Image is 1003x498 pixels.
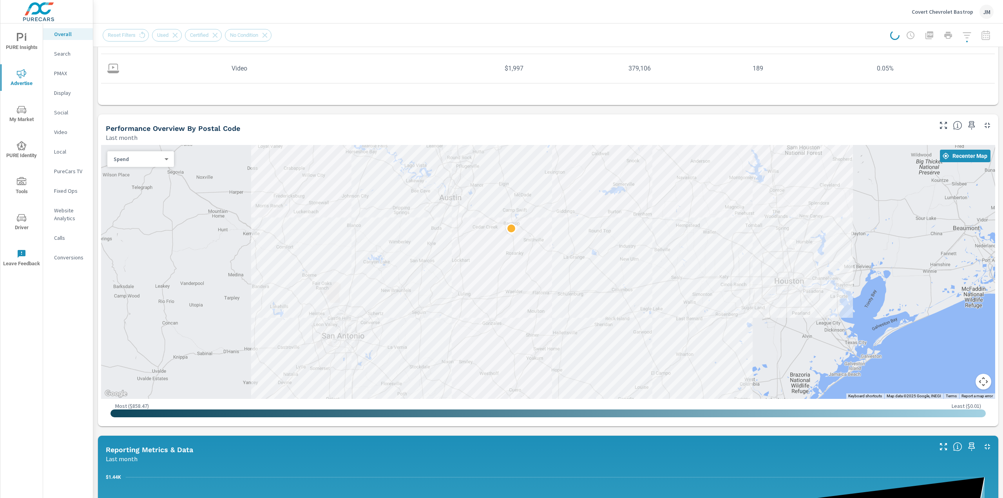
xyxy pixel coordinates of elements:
div: Conversions [43,252,93,263]
h5: Reporting Metrics & Data [106,445,193,454]
p: PMAX [54,69,87,77]
p: Spend [114,156,161,163]
div: nav menu [0,24,43,276]
p: Fixed Ops [54,187,87,195]
td: $1,997 [498,58,623,78]
span: Map data ©2025 Google, INEGI [887,394,941,398]
button: Keyboard shortcuts [848,393,882,399]
img: icon-video.svg [107,63,119,74]
button: Map camera controls [976,374,991,389]
div: PureCars TV [43,165,93,177]
text: $1.44K [106,474,121,480]
span: Tools [3,177,40,196]
td: 0.05% [871,58,995,78]
img: Google [103,389,129,399]
p: Video [54,128,87,136]
p: Conversions [54,254,87,261]
span: PURE Insights [3,33,40,52]
a: Report a map error [961,394,993,398]
p: Calls [54,234,87,242]
div: Calls [43,232,93,244]
button: Minimize Widget [981,119,994,132]
div: Video [43,126,93,138]
p: Website Analytics [54,206,87,222]
div: Display [43,87,93,99]
div: Website Analytics [43,205,93,224]
span: Save this to your personalized report [965,119,978,132]
span: Understand performance data by postal code. Individual postal codes can be selected and expanded ... [953,121,962,130]
div: PMAX [43,67,93,79]
p: Last month [106,454,138,464]
a: Terms [946,394,957,398]
p: Most ( $858.47 ) [115,402,149,409]
td: 189 [746,58,871,78]
span: My Market [3,105,40,124]
p: Search [54,50,87,58]
button: Make Fullscreen [937,440,950,453]
span: Leave Feedback [3,249,40,268]
p: PureCars TV [54,167,87,175]
span: Save this to your personalized report [965,440,978,453]
p: Local [54,148,87,156]
p: Last month [106,133,138,142]
span: Recenter Map [943,152,987,159]
td: Video [225,58,498,78]
a: Open this area in Google Maps (opens a new window) [103,389,129,399]
button: Recenter Map [940,150,990,162]
button: Make Fullscreen [937,119,950,132]
p: Least ( $0.01 ) [952,402,981,409]
p: Covert Chevrolet Bastrop [912,8,973,15]
div: Overall [43,28,93,40]
span: Understand performance data overtime and see how metrics compare to each other. [953,442,962,451]
div: Search [43,48,93,60]
button: Minimize Widget [981,440,994,453]
div: Local [43,146,93,158]
span: Driver [3,213,40,232]
span: Advertise [3,69,40,88]
p: Social [54,109,87,116]
span: PURE Identity [3,141,40,160]
div: Spend [107,156,168,163]
p: Display [54,89,87,97]
td: 379,106 [622,58,746,78]
div: Fixed Ops [43,185,93,197]
p: Overall [54,30,87,38]
h5: Performance Overview By Postal Code [106,124,240,132]
div: Social [43,107,93,118]
div: JM [979,5,994,19]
